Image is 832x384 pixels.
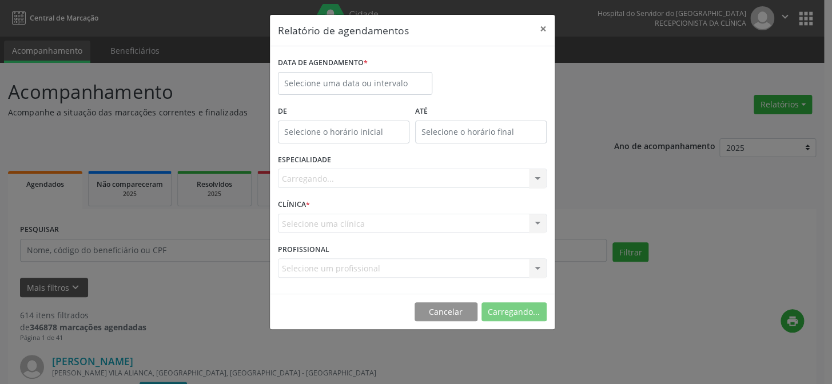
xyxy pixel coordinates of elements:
button: Close [532,15,555,43]
label: PROFISSIONAL [278,241,329,258]
label: ESPECIALIDADE [278,151,331,169]
label: DATA DE AGENDAMENTO [278,54,368,72]
label: CLÍNICA [278,196,310,214]
button: Cancelar [415,302,477,322]
input: Selecione uma data ou intervalo [278,72,432,95]
label: De [278,103,409,121]
input: Selecione o horário final [415,121,547,143]
h5: Relatório de agendamentos [278,23,409,38]
input: Selecione o horário inicial [278,121,409,143]
label: ATÉ [415,103,547,121]
button: Carregando... [481,302,547,322]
